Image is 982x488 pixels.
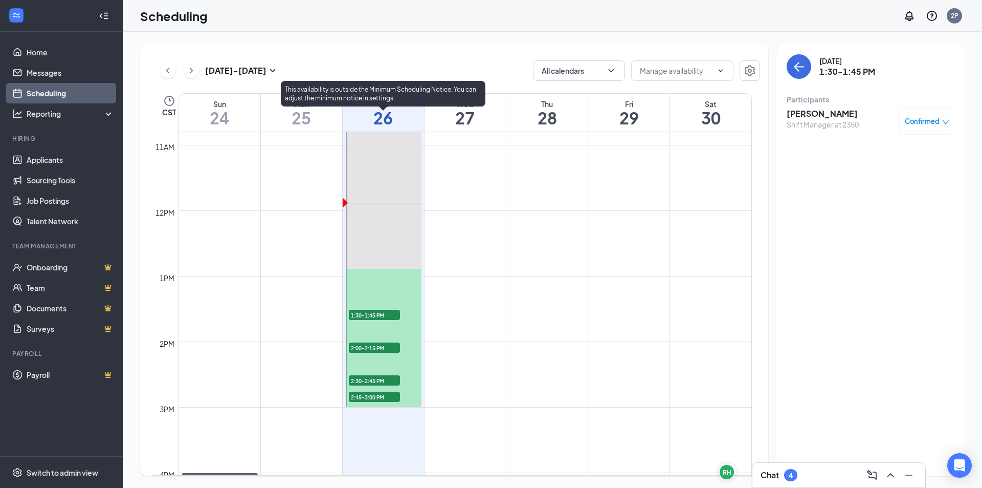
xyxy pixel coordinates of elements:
[343,94,424,132] a: August 26, 2025
[951,11,958,20] div: 2P
[506,99,588,109] div: Thu
[640,65,712,76] input: Manage availability
[179,99,260,109] div: Sun
[723,468,731,477] div: RH
[163,65,173,77] svg: ChevronLeft
[12,134,112,143] div: Hiring
[343,109,424,126] h1: 26
[27,42,114,62] a: Home
[866,469,878,481] svg: ComposeMessage
[184,474,217,481] span: 4:00-8:00 PM
[947,453,972,478] div: Open Intercom Messenger
[349,310,400,320] span: 1:30-1:45 PM
[425,109,506,126] h1: 27
[27,170,114,190] a: Sourcing Tools
[27,319,114,339] a: SurveysCrown
[27,62,114,83] a: Messages
[744,65,756,77] svg: Settings
[160,63,175,78] button: ChevronLeft
[162,107,176,117] span: CST
[349,375,400,386] span: 2:30-2:45 PM
[27,190,114,211] a: Job Postings
[27,278,114,298] a: TeamCrown
[27,257,114,278] a: OnboardingCrown
[905,116,940,126] span: Confirmed
[819,66,875,77] h3: 1:30-1:45 PM
[942,119,949,126] span: down
[99,11,109,21] svg: Collapse
[27,468,98,478] div: Switch to admin view
[740,60,760,81] button: Settings
[901,467,917,483] button: Minimize
[533,60,625,81] button: All calendarsChevronDown
[787,108,859,119] h3: [PERSON_NAME]
[153,207,176,218] div: 12pm
[670,94,751,132] a: August 30, 2025
[12,109,23,119] svg: Analysis
[158,272,176,284] div: 1pm
[864,467,880,483] button: ComposeMessage
[153,141,176,153] div: 11am
[425,94,506,132] a: August 27, 2025
[184,63,199,78] button: ChevronRight
[12,468,23,478] svg: Settings
[163,95,175,107] svg: Clock
[12,242,112,250] div: Team Management
[506,94,588,132] a: August 28, 2025
[27,83,114,103] a: Scheduling
[281,81,485,107] div: This availability is outside the Minimum Scheduling Notice. You can adjust the minimum notice in ...
[12,349,112,358] div: Payroll
[606,66,616,76] svg: ChevronDown
[11,10,21,20] svg: WorkstreamLogo
[787,119,859,130] div: Shift Manager at 2350
[793,60,805,73] svg: ArrowLeft
[588,109,669,126] h1: 29
[27,298,114,319] a: DocumentsCrown
[670,99,751,109] div: Sat
[670,109,751,126] h1: 30
[761,470,779,481] h3: Chat
[588,94,669,132] a: August 29, 2025
[179,109,260,126] h1: 24
[787,54,811,79] button: back-button
[882,467,899,483] button: ChevronUp
[140,7,208,25] h1: Scheduling
[903,469,915,481] svg: Minimize
[349,343,400,353] span: 2:00-2:15 PM
[819,56,875,66] div: [DATE]
[205,65,266,76] h3: [DATE] - [DATE]
[787,94,954,104] div: Participants
[588,99,669,109] div: Fri
[717,67,725,75] svg: ChevronDown
[789,471,793,480] div: 4
[179,94,260,132] a: August 24, 2025
[27,109,115,119] div: Reporting
[261,99,342,109] div: Mon
[926,10,938,22] svg: QuestionInfo
[349,392,400,402] span: 2:45-3:00 PM
[27,211,114,231] a: Talent Network
[261,109,342,126] h1: 25
[506,109,588,126] h1: 28
[261,94,342,132] a: August 25, 2025
[903,10,916,22] svg: Notifications
[158,338,176,349] div: 2pm
[186,65,196,77] svg: ChevronRight
[27,150,114,170] a: Applicants
[158,469,176,480] div: 4pm
[884,469,897,481] svg: ChevronUp
[158,404,176,415] div: 3pm
[266,65,279,77] svg: SmallChevronDown
[27,365,114,385] a: PayrollCrown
